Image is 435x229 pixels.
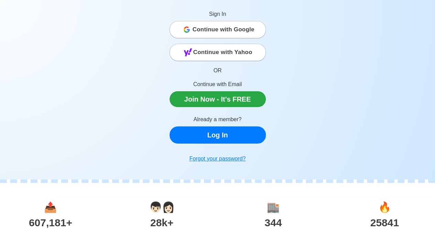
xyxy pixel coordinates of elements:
span: jobs [378,201,391,213]
span: applications [44,201,57,213]
p: OR [170,66,266,75]
p: Continue with Email [170,80,266,89]
span: users [149,201,175,213]
span: Continue with Google [193,23,254,37]
u: Forgot your password? [189,156,246,162]
button: Continue with Google [170,21,266,38]
button: Continue with Yahoo [170,44,266,61]
p: Sign In [170,10,266,18]
a: Join Now - It's FREE [170,91,266,107]
span: agencies [267,201,280,213]
span: Continue with Yahoo [193,45,252,59]
a: Forgot your password? [170,152,266,166]
a: Log In [170,126,266,144]
p: Already a member? [170,115,266,124]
